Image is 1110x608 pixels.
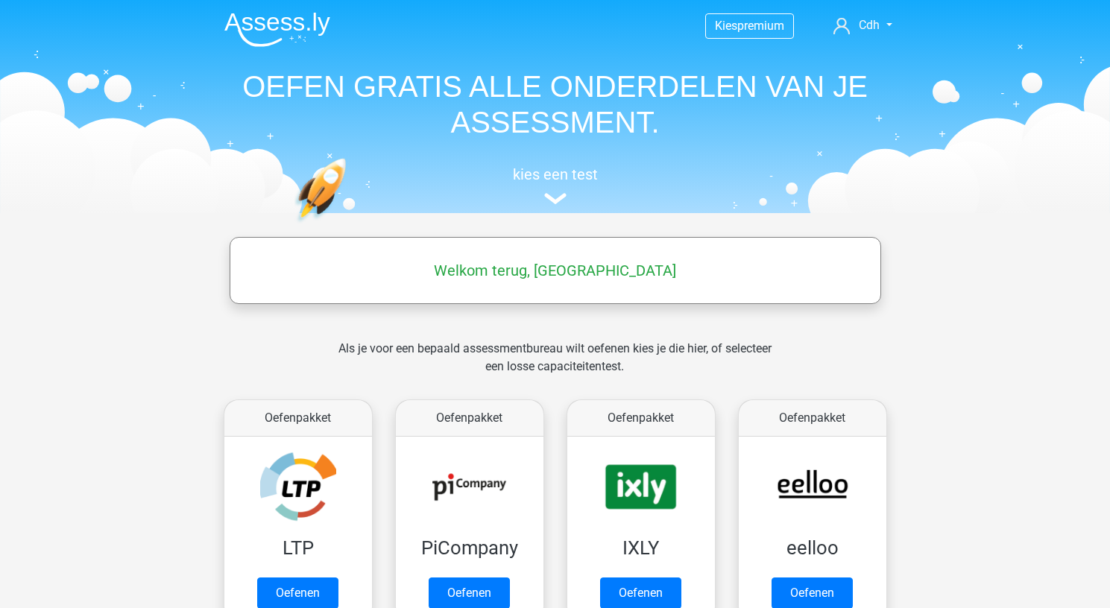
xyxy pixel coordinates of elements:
a: kies een test [212,165,898,205]
h1: OEFEN GRATIS ALLE ONDERDELEN VAN JE ASSESSMENT. [212,69,898,140]
h5: Welkom terug, [GEOGRAPHIC_DATA] [237,262,874,279]
span: Cdh [859,18,880,32]
img: Assessly [224,12,330,47]
h5: kies een test [212,165,898,183]
img: oefenen [294,158,404,293]
span: premium [737,19,784,33]
div: Als je voor een bepaald assessmentbureau wilt oefenen kies je die hier, of selecteer een losse ca... [327,340,783,393]
span: Kies [715,19,737,33]
img: assessment [544,193,567,204]
a: Kiespremium [706,16,793,36]
a: Cdh [827,16,898,34]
